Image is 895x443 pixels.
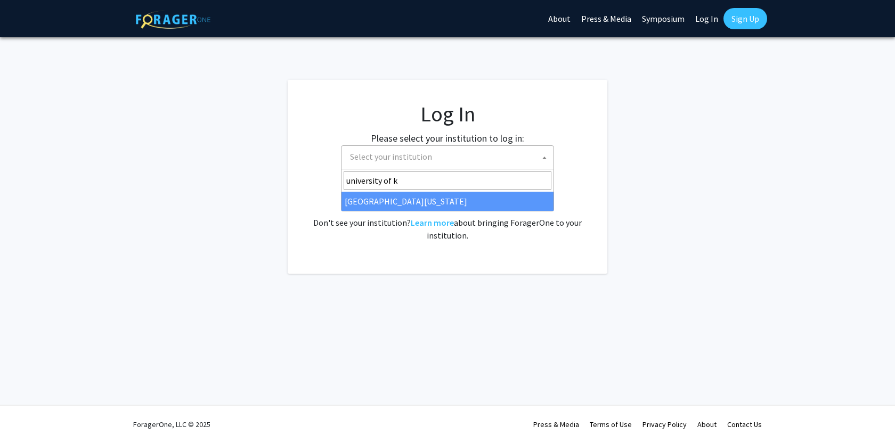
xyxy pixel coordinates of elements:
span: Select your institution [346,146,554,168]
a: Learn more about bringing ForagerOne to your institution [411,217,454,228]
iframe: Chat [8,395,45,435]
img: ForagerOne Logo [136,10,210,29]
a: Terms of Use [590,420,632,429]
li: [GEOGRAPHIC_DATA][US_STATE] [341,192,554,211]
a: About [697,420,717,429]
span: Select your institution [350,151,432,162]
div: No account? . Don't see your institution? about bringing ForagerOne to your institution. [309,191,586,242]
a: Press & Media [533,420,579,429]
label: Please select your institution to log in: [371,131,524,145]
a: Sign Up [723,8,767,29]
div: ForagerOne, LLC © 2025 [133,406,210,443]
h1: Log In [309,101,586,127]
a: Privacy Policy [642,420,687,429]
a: Contact Us [727,420,762,429]
input: Search [344,171,551,190]
span: Select your institution [341,145,554,169]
